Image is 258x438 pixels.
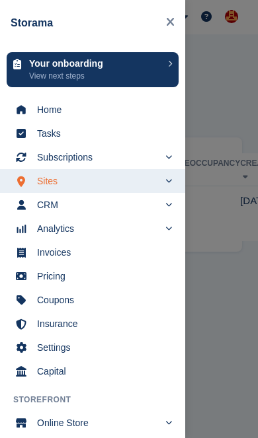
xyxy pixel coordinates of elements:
[37,219,159,238] span: Analytics
[29,59,161,68] p: Your onboarding
[7,52,179,87] a: Your onboarding View next steps
[37,196,159,214] span: CRM
[37,267,165,285] span: Pricing
[37,243,165,262] span: Invoices
[37,414,159,432] span: Online Store
[37,100,165,119] span: Home
[37,291,165,309] span: Coupons
[11,15,161,31] div: Storama
[37,314,165,333] span: Insurance
[37,148,159,166] span: Subscriptions
[37,362,165,381] span: Capital
[37,124,165,143] span: Tasks
[13,394,185,406] span: Storefront
[161,11,180,35] button: Close navigation
[37,172,159,190] span: Sites
[37,338,165,357] span: Settings
[29,70,161,82] p: View next steps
